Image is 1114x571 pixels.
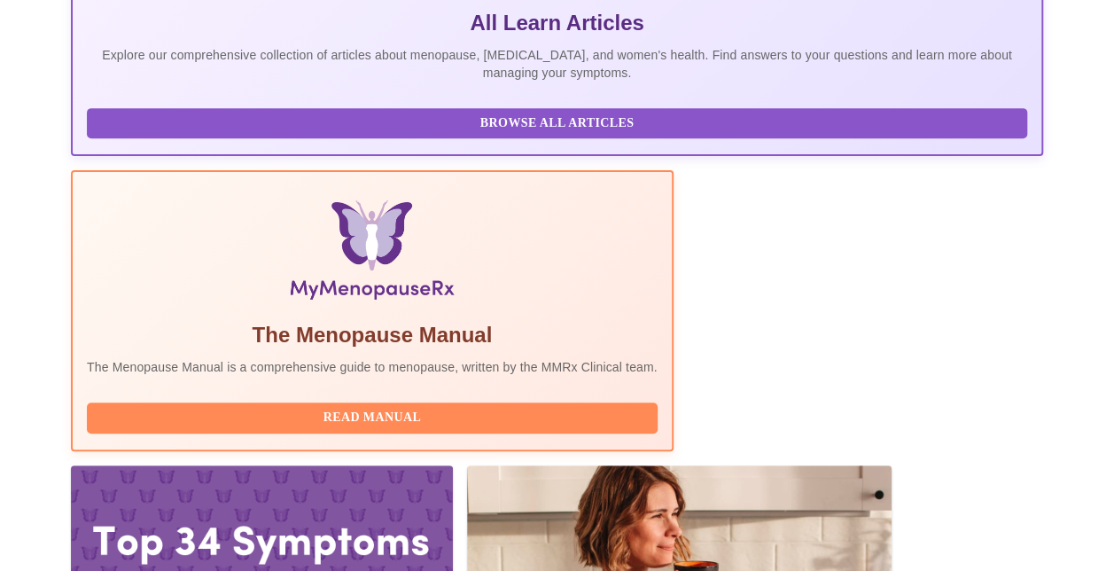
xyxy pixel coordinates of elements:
button: Read Manual [87,403,658,434]
span: Read Manual [105,407,640,429]
p: Explore our comprehensive collection of articles about menopause, [MEDICAL_DATA], and women's hea... [87,46,1027,82]
a: Read Manual [87,409,662,424]
button: Browse All Articles [87,108,1027,139]
img: Menopause Manual [177,200,566,307]
p: The Menopause Manual is a comprehensive guide to menopause, written by the MMRx Clinical team. [87,358,658,376]
a: Browse All Articles [87,114,1032,129]
span: Browse All Articles [105,113,1009,135]
h5: The Menopause Manual [87,321,658,349]
h5: All Learn Articles [87,9,1027,37]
